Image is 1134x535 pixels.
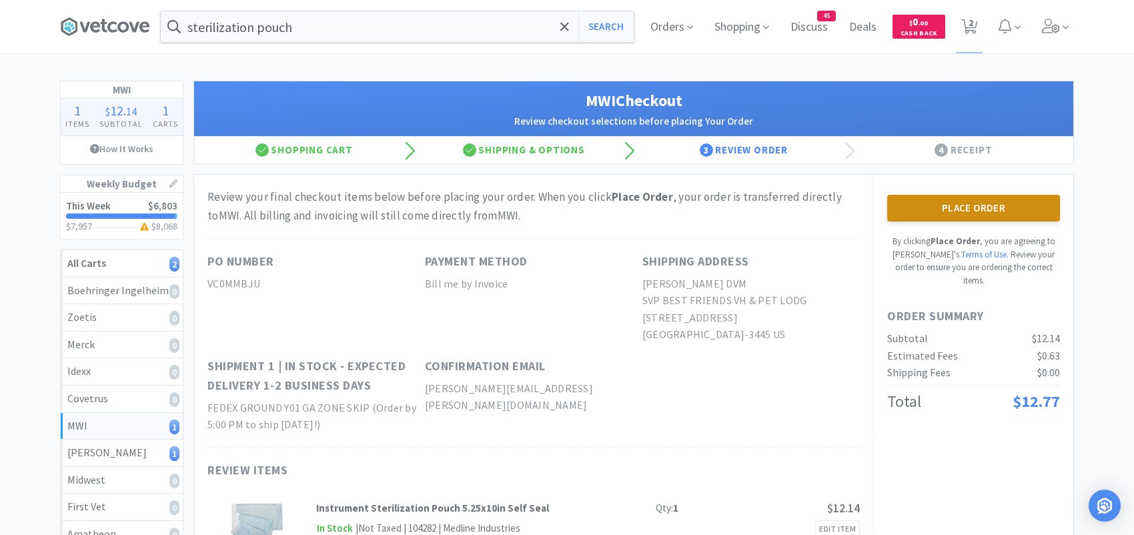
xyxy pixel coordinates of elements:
span: 1 [74,102,81,119]
div: Total [887,389,921,414]
h4: Carts [147,117,183,130]
i: 0 [169,474,179,488]
span: $12.77 [1013,391,1060,412]
div: Subtotal [887,330,928,348]
h1: PO Number [207,252,274,272]
i: 0 [169,338,179,353]
h1: MWI [61,81,183,99]
div: Covetrus [67,390,176,408]
span: $7,957 [66,220,92,232]
i: 1 [169,446,179,461]
div: . [95,104,148,117]
div: Review your final checkout items below before placing your order. When you click , your order is ... [207,188,860,224]
i: 2 [169,257,179,272]
span: $0.00 [1037,366,1060,379]
h2: SVP BEST FRIENDS VH & PET LODG [642,292,860,310]
h2: Review checkout selections before placing Your Order [207,113,1060,129]
a: [PERSON_NAME]1 [61,440,183,467]
i: 0 [169,311,179,326]
a: $0.00Cash Back [893,9,945,45]
a: All Carts2 [61,250,183,278]
div: Review Order [634,137,854,163]
p: By clicking , you are agreeing to [PERSON_NAME]'s . Review your order to ensure you are ordering ... [887,235,1060,287]
strong: 1 [673,502,678,514]
i: 1 [169,420,179,434]
a: 2 [956,23,983,35]
a: Terms of Use [961,249,1007,260]
span: $ [909,19,913,27]
h2: [GEOGRAPHIC_DATA]-3445 US [642,326,860,344]
span: $12.14 [1032,332,1060,345]
h3: $ [137,221,178,231]
div: Receipt [854,137,1074,163]
strong: Instrument Sterilization Pouch 5.25x10in Self Seal [316,502,549,514]
a: MWI1 [61,413,183,440]
h1: Weekly Budget [61,175,183,193]
strong: All Carts [67,256,106,270]
span: 45 [818,11,835,21]
div: Shopping Cart [194,137,414,163]
h1: Order Summary [887,307,1060,326]
strong: Place Order [931,235,980,247]
div: Shipping Fees [887,364,951,382]
h2: [PERSON_NAME][EMAIL_ADDRESS][PERSON_NAME][DOMAIN_NAME] [425,380,642,414]
span: $ [105,105,110,118]
a: First Vet0 [61,494,183,521]
span: 14 [126,105,137,118]
span: $6,803 [148,199,177,212]
h2: Bill me by Invoice [425,276,642,293]
h2: This Week [66,201,111,211]
div: MWI [67,418,176,435]
span: $12.14 [827,501,860,516]
div: Merck [67,336,176,354]
button: Search [578,11,634,42]
span: 1 [162,102,169,119]
a: Zoetis0 [61,304,183,332]
h1: Shipping Address [642,252,749,272]
i: 0 [169,500,179,515]
i: 0 [169,284,179,299]
h2: [STREET_ADDRESS] [642,310,860,327]
h2: [PERSON_NAME] DVM [642,276,860,293]
span: 3 [700,143,713,157]
a: This Week$6,803$7,957$8,068 [61,193,183,239]
button: Place Order [887,195,1060,221]
div: Idexx [67,363,176,380]
span: 8,068 [156,220,177,232]
span: 4 [935,143,948,157]
h2: FEDEX GROUND Y01 GA ZONE SKIP (Order by 5:00 PM to ship [DATE]!) [207,400,425,434]
div: Midwest [67,472,176,489]
a: Boehringer Ingelheim0 [61,278,183,305]
h4: Items [61,117,95,130]
input: Search by item, sku, manufacturer, ingredient, size... [161,11,634,42]
span: Cash Back [901,30,937,39]
h4: Subtotal [95,117,148,130]
span: 12 [110,102,123,119]
span: 0 [909,15,928,28]
a: Merck0 [61,332,183,359]
a: Midwest0 [61,467,183,494]
span: $0.63 [1037,349,1060,362]
h1: Payment Method [425,252,528,272]
div: Zoetis [67,309,176,326]
i: 0 [169,365,179,380]
i: 0 [169,392,179,407]
strong: Place Order [612,189,673,204]
a: How It Works [61,136,183,161]
div: [PERSON_NAME] [67,444,176,462]
div: Shipping & Options [414,137,634,163]
div: Qty: [656,500,678,516]
div: Open Intercom Messenger [1089,490,1121,522]
h1: MWI Checkout [207,88,1060,113]
div: Estimated Fees [887,348,958,365]
div: Boehringer Ingelheim [67,282,176,300]
h2: VC0MMBJU [207,276,425,293]
a: Idexx0 [61,358,183,386]
h1: Confirmation Email [425,357,546,376]
h1: Shipment 1 | In stock - expected delivery 1-2 business days [207,357,425,396]
a: Covetrus0 [61,386,183,413]
div: First Vet [67,498,176,516]
a: Deals [844,21,882,33]
h1: Review Items [207,461,608,480]
a: Discuss45 [785,21,833,33]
